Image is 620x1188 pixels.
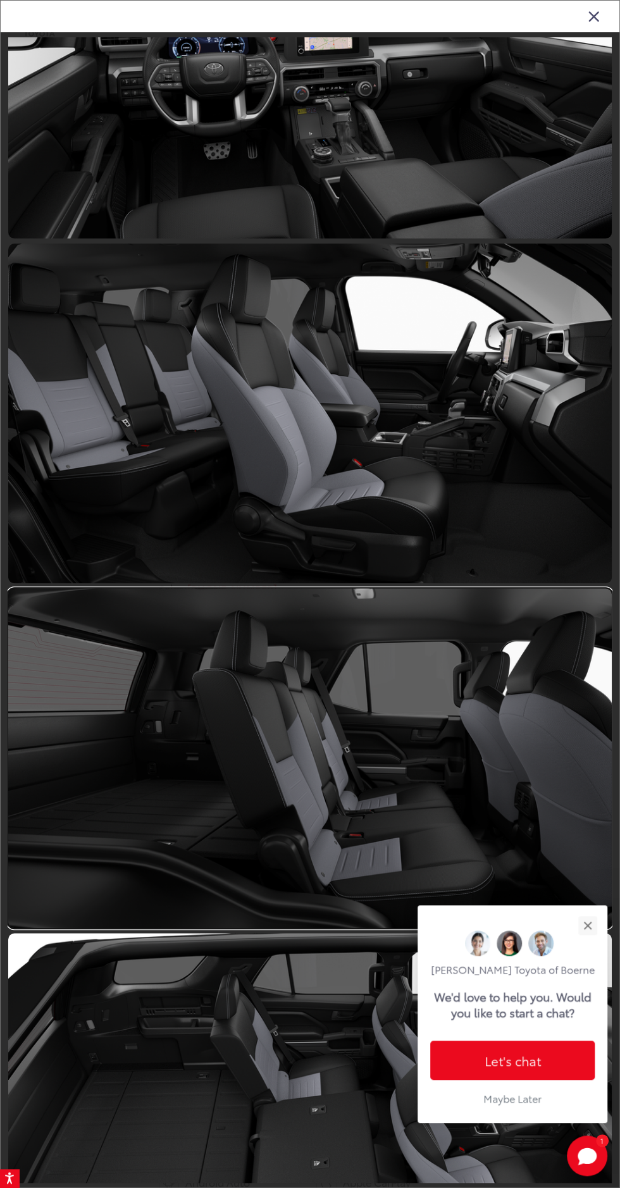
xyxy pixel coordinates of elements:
button: Toggle Chat Window [567,1135,607,1176]
p: [PERSON_NAME] Toyota of Boerne [430,962,595,976]
p: We'd love to help you. Would you like to start a chat? [434,988,592,1020]
svg: Start Chat [567,1135,607,1176]
button: Let's chat [430,1041,595,1080]
button: Maybe Later [430,1086,595,1110]
i: Close gallery [588,8,600,24]
span: 1 [600,1137,604,1143]
div: Close[PERSON_NAME] Toyota of BoerneWe'd love to help you. Would you like to start a chat?Let's ch... [418,905,607,1123]
button: Close [574,912,601,939]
